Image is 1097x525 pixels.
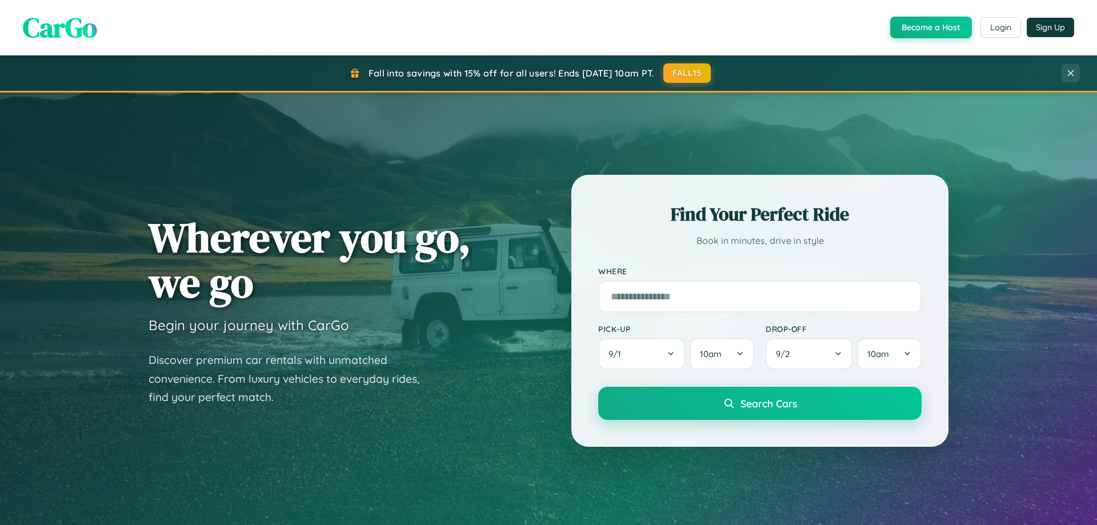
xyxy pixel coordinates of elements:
[867,348,889,359] span: 10am
[700,348,722,359] span: 10am
[980,17,1021,38] button: Login
[776,348,795,359] span: 9 / 2
[690,338,754,370] button: 10am
[598,387,922,420] button: Search Cars
[149,316,349,334] h3: Begin your journey with CarGo
[598,338,685,370] button: 9/1
[740,397,797,410] span: Search Cars
[766,338,852,370] button: 9/2
[663,63,711,83] button: FALL15
[149,351,434,407] p: Discover premium car rentals with unmatched convenience. From luxury vehicles to everyday rides, ...
[598,202,922,227] h2: Find Your Perfect Ride
[149,215,471,305] h1: Wherever you go, we go
[1027,18,1074,37] button: Sign Up
[598,324,754,334] label: Pick-up
[598,266,922,276] label: Where
[857,338,922,370] button: 10am
[890,17,972,38] button: Become a Host
[369,67,655,79] span: Fall into savings with 15% off for all users! Ends [DATE] 10am PT.
[598,233,922,249] p: Book in minutes, drive in style
[23,9,97,46] span: CarGo
[608,348,627,359] span: 9 / 1
[766,324,922,334] label: Drop-off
